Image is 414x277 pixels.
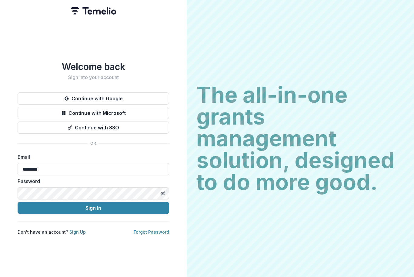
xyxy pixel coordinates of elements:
[18,122,169,134] button: Continue with SSO
[18,75,169,80] h2: Sign into your account
[69,229,86,235] a: Sign Up
[158,189,168,198] button: Toggle password visibility
[18,229,86,235] p: Don't have an account?
[18,202,169,214] button: Sign In
[18,178,165,185] label: Password
[18,107,169,119] button: Continue with Microsoft
[134,229,169,235] a: Forgot Password
[18,92,169,105] button: Continue with Google
[18,61,169,72] h1: Welcome back
[71,7,116,15] img: Temelio
[18,153,165,161] label: Email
